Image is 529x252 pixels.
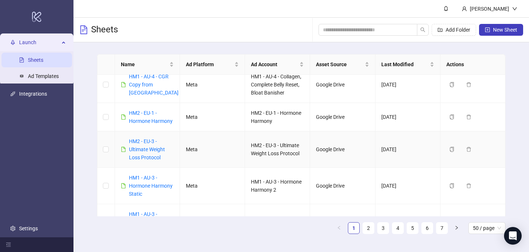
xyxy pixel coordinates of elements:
li: Next Page [451,222,463,234]
span: delete [466,114,471,120]
a: 3 [378,223,389,234]
li: 1 [348,222,360,234]
span: copy [449,82,454,87]
td: [DATE] [375,168,440,204]
span: down [512,6,517,11]
a: HM2 - EU-1 - Hormone Harmony [129,110,173,124]
td: HM1 - AU-4 - Collagen, Complete Belly Reset, Bloat Banisher [245,67,310,103]
span: menu-fold [6,242,11,247]
td: Google Drive [310,131,375,168]
span: Add Folder [446,27,470,33]
td: HM2 - EU-3 - Ultimate Weight Loss Protocol [245,131,310,168]
span: bell [443,6,449,11]
span: copy [449,114,454,120]
li: 6 [421,222,433,234]
span: file [121,114,126,120]
span: file [121,147,126,152]
li: 4 [392,222,404,234]
span: Name [121,60,168,68]
span: 50 / page [473,223,501,234]
td: Meta [180,168,245,204]
span: left [337,226,341,230]
td: Meta [180,204,245,241]
span: Launch [19,35,60,50]
td: [DATE] [375,67,440,103]
span: search [420,27,425,32]
div: Open Intercom Messenger [504,227,522,245]
div: [PERSON_NAME] [467,5,512,13]
div: Page Size [468,222,505,234]
span: file [121,183,126,188]
a: Ad Templates [28,73,59,79]
a: HM1 - AU-3 - Hormone Harmony Videos [129,211,173,233]
a: 4 [392,223,403,234]
li: Previous Page [333,222,345,234]
span: copy [449,147,454,152]
td: [DATE] [375,131,440,168]
button: left [333,222,345,234]
a: HM1 - AU-4 - CGR Copy from [GEOGRAPHIC_DATA] [129,74,179,96]
span: file [121,82,126,87]
a: HM1 - AU-3 - Hormone Harmony Static [129,175,173,197]
span: Ad Account [251,60,298,68]
td: Meta [180,131,245,168]
a: 5 [407,223,418,234]
span: delete [466,147,471,152]
td: HM2 - EU-1 - Hormone Harmony [245,103,310,131]
th: Name [115,54,180,75]
button: New Sheet [479,24,523,36]
span: right [454,226,459,230]
th: Last Modified [375,54,440,75]
button: Add Folder [432,24,476,36]
span: Last Modified [381,60,428,68]
span: plus-square [485,27,490,32]
span: folder-add [438,27,443,32]
td: Meta [180,67,245,103]
a: Settings [19,226,38,231]
th: Actions [440,54,505,75]
td: [DATE] [375,103,440,131]
span: file-text [79,25,88,34]
th: Asset Source [310,54,375,75]
a: 2 [363,223,374,234]
span: Ad Platform [186,60,233,68]
a: 6 [422,223,433,234]
span: copy [449,183,454,188]
a: 7 [436,223,447,234]
td: HM1 - AU-3 - Hormone Harmony 2 [245,204,310,241]
span: Asset Source [316,60,363,68]
td: HM1 - AU-3 - Hormone Harmony 2 [245,168,310,204]
span: New Sheet [493,27,517,33]
th: Ad Account [245,54,310,75]
a: HM2 - EU-3 - Ultimate Weight Loss Protocol [129,138,165,160]
a: Integrations [19,91,47,97]
li: 7 [436,222,448,234]
span: delete [466,82,471,87]
li: 3 [377,222,389,234]
a: 1 [348,223,359,234]
a: Sheets [28,57,43,63]
td: Google Drive [310,204,375,241]
span: rocket [10,40,15,45]
td: Meta [180,103,245,131]
li: 5 [407,222,418,234]
button: right [451,222,463,234]
td: Google Drive [310,103,375,131]
th: Ad Platform [180,54,245,75]
td: [DATE] [375,204,440,241]
td: Google Drive [310,67,375,103]
td: Google Drive [310,168,375,204]
li: 2 [363,222,374,234]
h3: Sheets [91,24,118,36]
span: delete [466,183,471,188]
span: user [462,6,467,11]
